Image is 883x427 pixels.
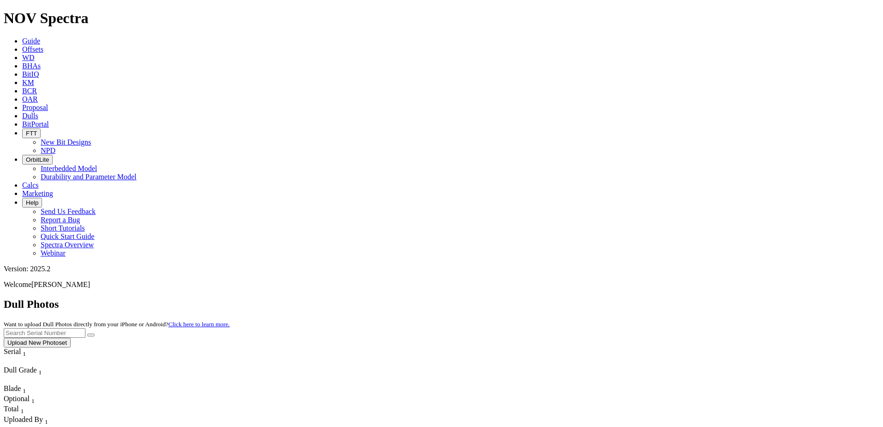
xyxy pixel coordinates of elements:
[21,408,24,415] sub: 1
[41,173,137,181] a: Durability and Parameter Model
[4,366,68,384] div: Sort None
[26,130,37,137] span: FTT
[23,350,26,357] sub: 1
[4,10,879,27] h1: NOV Spectra
[4,366,68,376] div: Dull Grade Sort None
[23,387,26,394] sub: 1
[41,241,94,249] a: Spectra Overview
[26,199,38,206] span: Help
[4,366,37,374] span: Dull Grade
[4,358,43,366] div: Column Menu
[22,54,35,61] a: WD
[41,146,55,154] a: NPD
[41,232,94,240] a: Quick Start Guide
[4,376,68,384] div: Column Menu
[4,384,36,395] div: Blade Sort None
[4,281,879,289] p: Welcome
[41,216,80,224] a: Report a Bug
[41,224,85,232] a: Short Tutorials
[41,165,97,172] a: Interbedded Model
[22,62,41,70] a: BHAs
[4,321,230,328] small: Want to upload Dull Photos directly from your iPhone or Android?
[4,415,43,423] span: Uploaded By
[23,348,26,355] span: Sort None
[41,207,96,215] a: Send Us Feedback
[45,415,48,423] span: Sort None
[4,328,85,338] input: Search Serial Number
[41,138,91,146] a: New Bit Designs
[22,87,37,95] a: BCR
[4,395,30,403] span: Optional
[4,405,36,415] div: Total Sort None
[23,384,26,392] span: Sort None
[26,156,49,163] span: OrbitLite
[39,369,42,376] sub: 1
[31,395,35,403] span: Sort None
[22,112,38,120] a: Dulls
[22,128,41,138] button: FTT
[22,181,39,189] a: Calcs
[4,384,21,392] span: Blade
[39,366,42,374] span: Sort None
[22,155,53,165] button: OrbitLite
[31,281,90,288] span: [PERSON_NAME]
[22,120,49,128] a: BitPortal
[4,348,21,355] span: Serial
[22,198,42,207] button: Help
[4,338,71,348] button: Upload New Photoset
[45,418,48,425] sub: 1
[22,37,40,45] a: Guide
[4,298,879,311] h2: Dull Photos
[22,45,43,53] a: Offsets
[4,405,36,415] div: Sort None
[4,395,36,405] div: Optional Sort None
[4,405,19,413] span: Total
[22,79,34,86] a: KM
[169,321,230,328] a: Click here to learn more.
[22,104,48,111] a: Proposal
[4,348,43,358] div: Serial Sort None
[22,189,53,197] a: Marketing
[41,249,66,257] a: Webinar
[21,405,24,413] span: Sort None
[22,95,38,103] a: OAR
[4,348,43,366] div: Sort None
[4,415,91,426] div: Uploaded By Sort None
[22,70,39,78] a: BitIQ
[31,397,35,404] sub: 1
[4,384,36,395] div: Sort None
[4,265,879,273] div: Version: 2025.2
[4,395,36,405] div: Sort None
